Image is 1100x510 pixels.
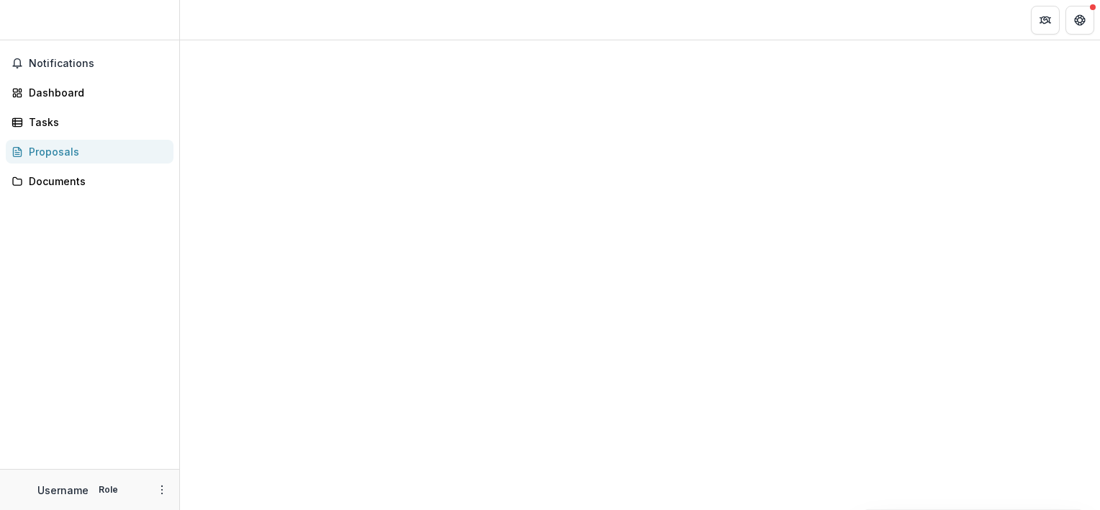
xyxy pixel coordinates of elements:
[94,483,122,496] p: Role
[29,58,168,70] span: Notifications
[1065,6,1094,35] button: Get Help
[6,140,173,164] a: Proposals
[29,115,162,130] div: Tasks
[1031,6,1060,35] button: Partners
[6,52,173,75] button: Notifications
[6,169,173,193] a: Documents
[153,481,171,498] button: More
[29,144,162,159] div: Proposals
[37,483,89,498] p: Username
[29,174,162,189] div: Documents
[6,110,173,134] a: Tasks
[29,85,162,100] div: Dashboard
[6,81,173,104] a: Dashboard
